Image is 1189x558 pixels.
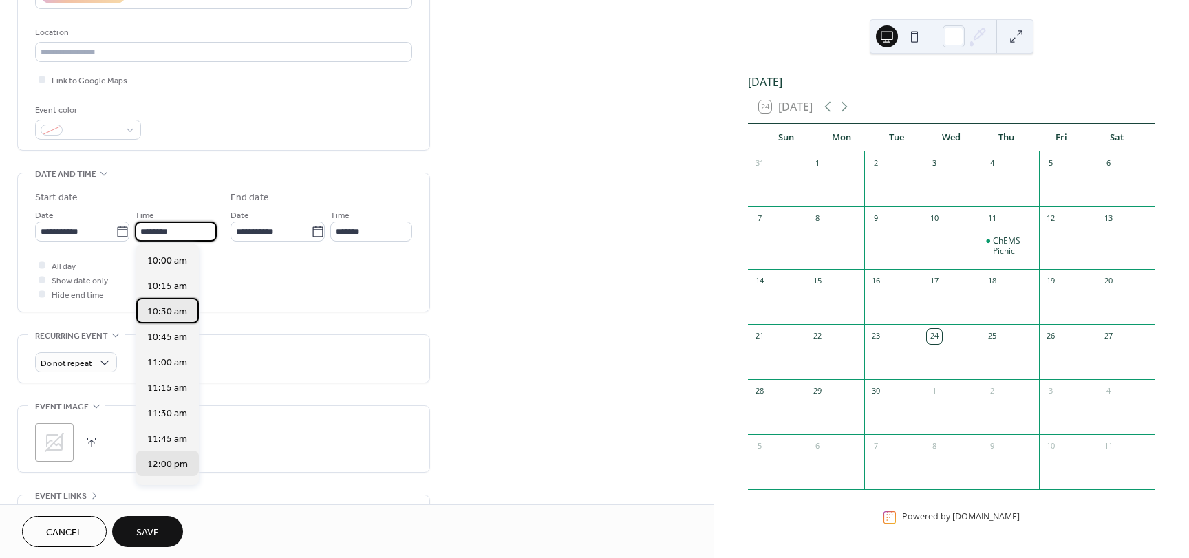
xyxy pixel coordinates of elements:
span: Do not repeat [41,356,92,372]
div: 15 [810,274,825,289]
div: 28 [752,384,767,399]
span: Time [135,208,154,223]
span: Hide end time [52,288,104,303]
div: Powered by [902,511,1020,523]
div: 22 [810,329,825,344]
div: 5 [1043,156,1058,171]
span: 11:30 am [147,407,187,421]
div: 1 [927,384,942,399]
div: End date [231,191,269,205]
div: 6 [1101,156,1116,171]
div: 26 [1043,329,1058,344]
div: 16 [868,274,883,289]
div: Location [35,25,409,40]
a: [DOMAIN_NAME] [952,511,1020,523]
div: 10 [927,211,942,226]
div: Wed [924,124,979,151]
div: 31 [752,156,767,171]
div: Sat [1089,124,1144,151]
div: 9 [985,439,1000,454]
span: Time [330,208,350,223]
span: All day [52,259,76,274]
div: Fri [1034,124,1089,151]
span: Event links [35,489,87,504]
div: 11 [985,211,1000,226]
span: Save [136,526,159,540]
span: 10:00 am [147,254,187,268]
div: 1 [810,156,825,171]
div: 9 [868,211,883,226]
div: 12 [1043,211,1058,226]
span: Recurring event [35,329,108,343]
div: 7 [752,211,767,226]
span: 10:30 am [147,305,187,319]
div: 19 [1043,274,1058,289]
div: 6 [810,439,825,454]
div: 29 [810,384,825,399]
div: 2 [985,384,1000,399]
div: 20 [1101,274,1116,289]
div: Thu [979,124,1034,151]
span: Show date only [52,274,108,288]
span: Date [35,208,54,223]
button: Save [112,516,183,547]
div: ChEMS Picnic [981,235,1039,257]
div: 3 [927,156,942,171]
span: 11:15 am [147,381,187,396]
span: 12:00 pm [147,458,188,472]
div: 18 [985,274,1000,289]
div: Sun [759,124,814,151]
span: 11:45 am [147,432,187,447]
div: 13 [1101,211,1116,226]
div: 4 [1101,384,1116,399]
span: 11:00 am [147,356,187,370]
div: ChEMS Picnic [993,235,1033,257]
button: Cancel [22,516,107,547]
div: 25 [985,329,1000,344]
div: Tue [869,124,924,151]
div: 7 [868,439,883,454]
div: 10 [1043,439,1058,454]
span: 10:15 am [147,279,187,294]
div: 14 [752,274,767,289]
div: 8 [810,211,825,226]
div: 5 [752,439,767,454]
div: 3 [1043,384,1058,399]
span: 10:45 am [147,330,187,345]
div: 27 [1101,329,1116,344]
div: Start date [35,191,78,205]
div: 8 [927,439,942,454]
div: 30 [868,384,883,399]
div: 11 [1101,439,1116,454]
span: Date [231,208,249,223]
div: 4 [985,156,1000,171]
div: Event color [35,103,138,118]
div: 23 [868,329,883,344]
div: 17 [927,274,942,289]
span: Link to Google Maps [52,74,127,88]
div: ; [35,423,74,462]
div: 2 [868,156,883,171]
span: 12:15 pm [147,483,188,497]
div: 24 [927,329,942,344]
div: ••• [18,495,429,524]
div: Mon [814,124,869,151]
div: 21 [752,329,767,344]
div: [DATE] [748,74,1155,90]
span: Date and time [35,167,96,182]
span: Event image [35,400,89,414]
span: Cancel [46,526,83,540]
